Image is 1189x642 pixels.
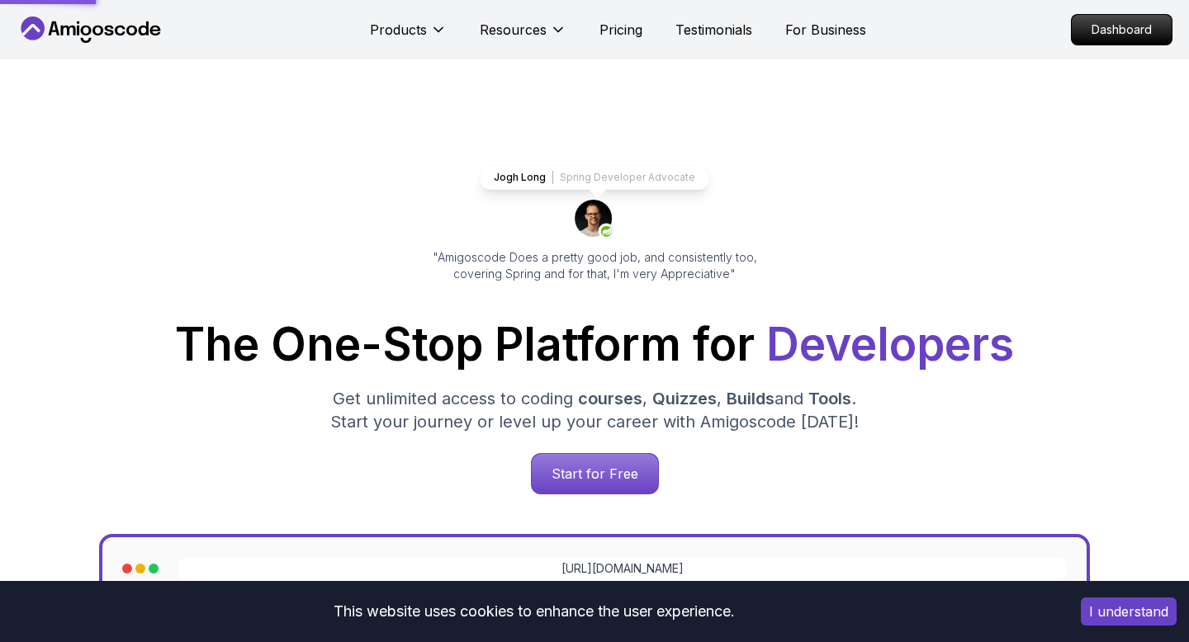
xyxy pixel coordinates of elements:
[1072,15,1172,45] p: Dashboard
[652,389,717,408] span: Quizzes
[370,20,427,40] p: Products
[727,389,775,408] span: Builds
[599,20,642,40] a: Pricing
[766,317,1014,371] span: Developers
[494,171,546,184] p: Jogh Long
[480,20,566,53] button: Resources
[531,453,659,494] a: Start for Free
[410,249,779,282] p: "Amigoscode Does a pretty good job, and consistently too, covering Spring and for that, I'm very ...
[1071,14,1172,45] a: Dashboard
[560,171,695,184] p: Spring Developer Advocate
[480,20,547,40] p: Resources
[675,20,752,40] a: Testimonials
[317,387,872,433] p: Get unlimited access to coding , , and . Start your journey or level up your career with Amigosco...
[575,200,614,239] img: josh long
[370,20,447,53] button: Products
[808,389,851,408] span: Tools
[12,593,1056,630] div: This website uses cookies to enhance the user experience.
[1081,597,1177,625] button: Accept cookies
[785,20,866,40] a: For Business
[561,560,684,577] a: [URL][DOMAIN_NAME]
[578,389,642,408] span: courses
[30,322,1159,367] h1: The One-Stop Platform for
[532,454,658,493] p: Start for Free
